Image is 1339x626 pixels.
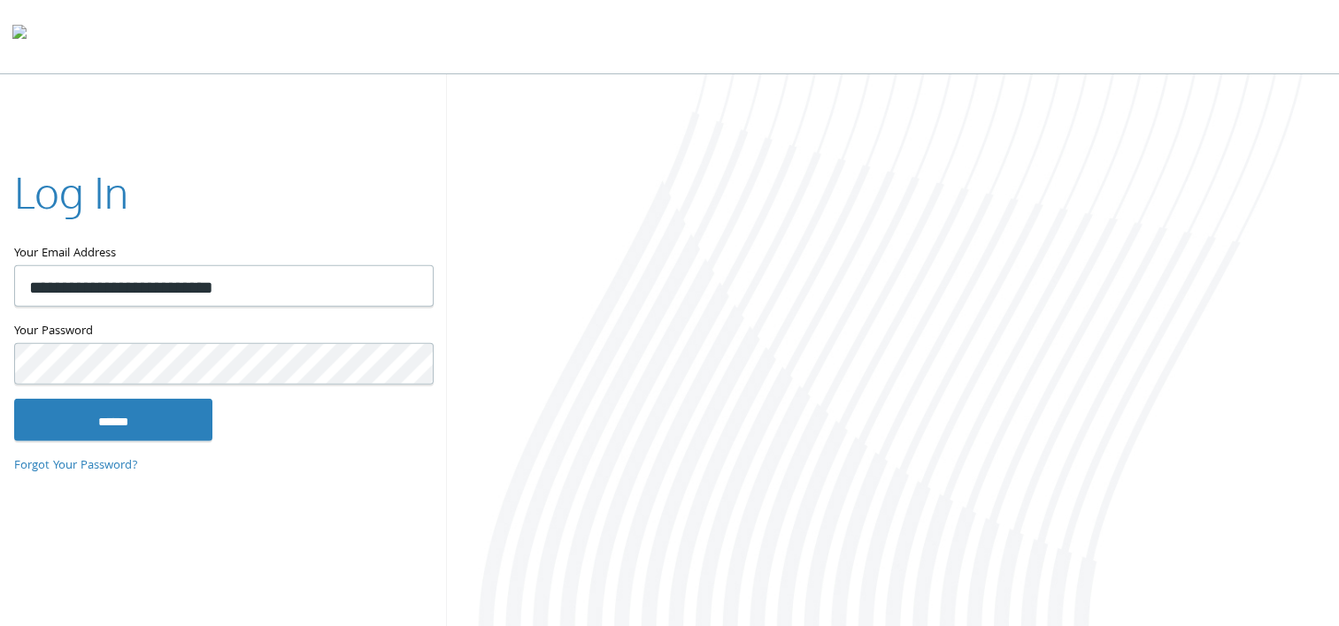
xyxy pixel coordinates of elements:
keeper-lock: Open Keeper Popup [398,275,419,296]
label: Your Password [14,321,432,343]
h2: Log In [14,163,128,222]
keeper-lock: Open Keeper Popup [398,353,419,374]
img: todyl-logo-dark.svg [12,19,27,54]
a: Forgot Your Password? [14,456,138,476]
